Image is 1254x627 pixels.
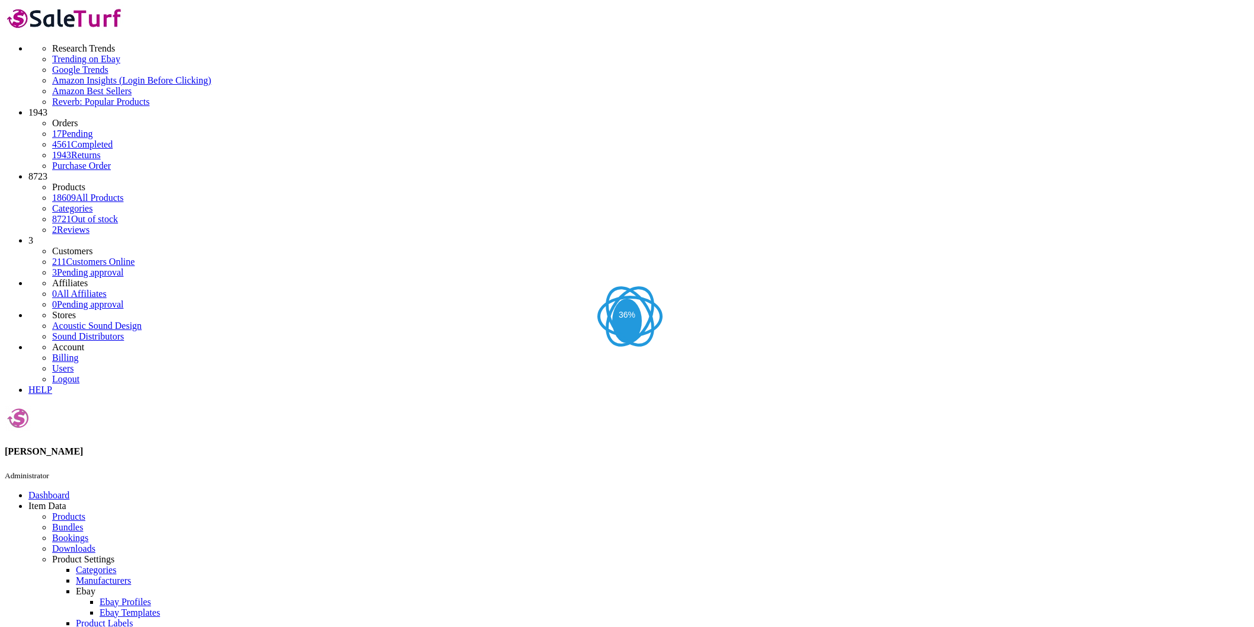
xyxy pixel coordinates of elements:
[76,565,116,575] a: Categories
[52,214,118,224] a: 8721Out of stock
[52,139,113,149] a: 4561Completed
[52,150,71,160] span: 1943
[52,150,101,160] a: 1943Returns
[52,75,1249,86] a: Amazon Insights (Login Before Clicking)
[52,554,114,564] span: Product Settings
[52,310,1249,321] li: Stores
[52,129,62,139] span: 17
[52,65,1249,75] a: Google Trends
[52,267,123,277] a: 3Pending approval
[52,299,123,309] a: 0Pending approval
[52,342,1249,353] li: Account
[52,246,1249,257] li: Customers
[52,533,88,543] a: Bookings
[52,353,78,363] a: Billing
[5,446,1249,457] h4: [PERSON_NAME]
[52,214,71,224] span: 8721
[76,575,131,586] a: Manufacturers
[52,118,1249,129] li: Orders
[52,321,142,331] a: Acoustic Sound Design
[100,597,151,607] a: Ebay Profiles
[52,193,123,203] a: 18609All Products
[52,161,111,171] a: Purchase Order
[52,193,76,203] span: 18609
[5,405,31,431] img: creinschmidt
[52,129,1249,139] a: 17Pending
[52,267,57,277] span: 3
[28,385,52,395] a: HELP
[52,331,124,341] a: Sound Distributors
[28,490,69,500] a: Dashboard
[52,182,1249,193] li: Products
[100,607,160,618] a: Ebay Templates
[28,501,66,511] span: Item Data
[5,471,49,480] small: Administrator
[52,225,57,235] span: 2
[52,289,107,299] a: 0All Affiliates
[52,86,1249,97] a: Amazon Best Sellers
[28,171,47,181] span: 8723
[52,278,1249,289] li: Affiliates
[5,5,125,31] img: SaleTurf
[52,97,1249,107] a: Reverb: Popular Products
[28,235,33,245] span: 3
[52,257,66,267] span: 211
[52,225,89,235] a: 2Reviews
[52,203,92,213] a: Categories
[52,43,1249,54] li: Research Trends
[52,139,71,149] span: 4561
[52,257,135,267] a: 211Customers Online
[28,107,47,117] span: 1943
[52,289,57,299] span: 0
[52,299,57,309] span: 0
[52,374,79,384] a: Logout
[52,511,85,522] a: Products
[52,543,95,554] a: Downloads
[52,54,1249,65] a: Trending on Ebay
[52,363,73,373] a: Users
[76,586,95,596] a: Ebay
[52,522,83,532] a: Bundles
